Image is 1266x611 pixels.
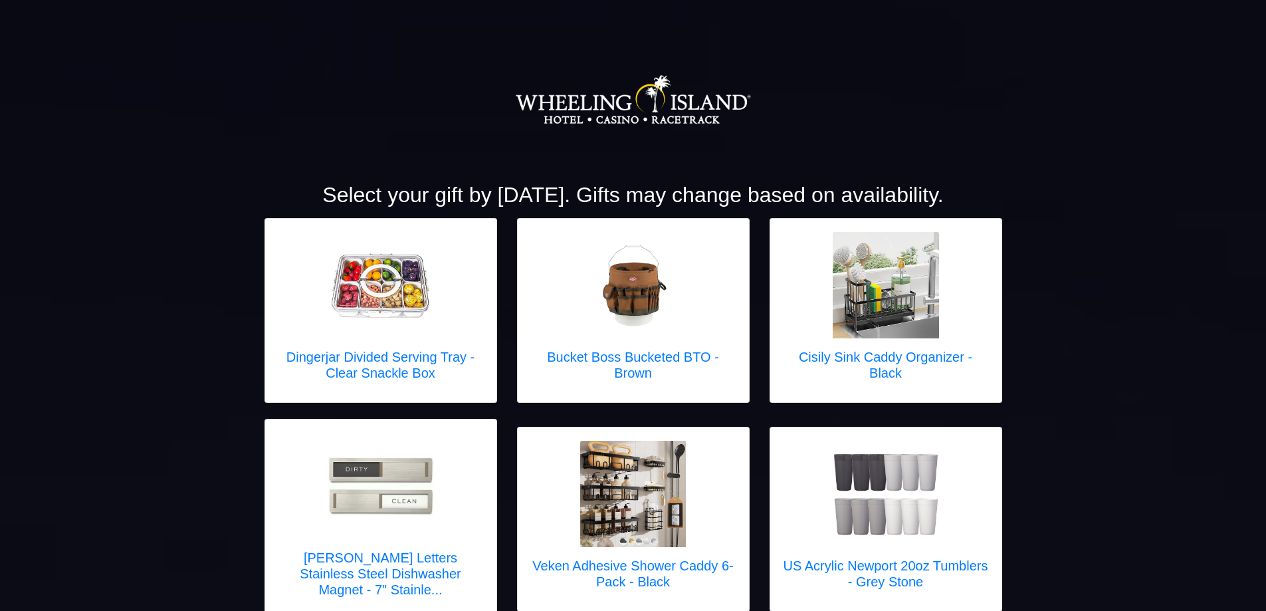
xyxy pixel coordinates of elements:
h2: Select your gift by [DATE]. Gifts may change based on availability. [264,182,1002,207]
h5: US Acrylic Newport 20oz Tumblers - Grey Stone [784,558,988,590]
img: Cisily Sink Caddy Organizer - Black [833,232,939,338]
a: Veken Adhesive Shower Caddy 6-Pack - Black Veken Adhesive Shower Caddy 6-Pack - Black [531,441,736,598]
a: Dingerjar Divided Serving Tray - Clear Snackle Box Dingerjar Divided Serving Tray - Clear Snackle... [278,232,483,389]
h5: Dingerjar Divided Serving Tray - Clear Snackle Box [278,349,483,381]
img: Bucket Boss Bucketed BTO - Brown [580,232,686,338]
h5: Cisily Sink Caddy Organizer - Black [784,349,988,381]
img: Logo [515,33,752,166]
img: Dingerjar Divided Serving Tray - Clear Snackle Box [328,232,434,338]
a: Cisily Sink Caddy Organizer - Black Cisily Sink Caddy Organizer - Black [784,232,988,389]
img: Kubik Letters Stainless Steel Dishwasher Magnet - 7" Stainless [328,457,434,517]
img: US Acrylic Newport 20oz Tumblers - Grey Stone [833,441,939,547]
h5: Veken Adhesive Shower Caddy 6-Pack - Black [531,558,736,590]
a: Bucket Boss Bucketed BTO - Brown Bucket Boss Bucketed BTO - Brown [531,232,736,389]
h5: [PERSON_NAME] Letters Stainless Steel Dishwasher Magnet - 7" Stainle... [278,550,483,598]
a: Kubik Letters Stainless Steel Dishwasher Magnet - 7" Stainless [PERSON_NAME] Letters Stainless St... [278,433,483,606]
img: Veken Adhesive Shower Caddy 6-Pack - Black [580,441,686,547]
a: US Acrylic Newport 20oz Tumblers - Grey Stone US Acrylic Newport 20oz Tumblers - Grey Stone [784,441,988,598]
h5: Bucket Boss Bucketed BTO - Brown [531,349,736,381]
